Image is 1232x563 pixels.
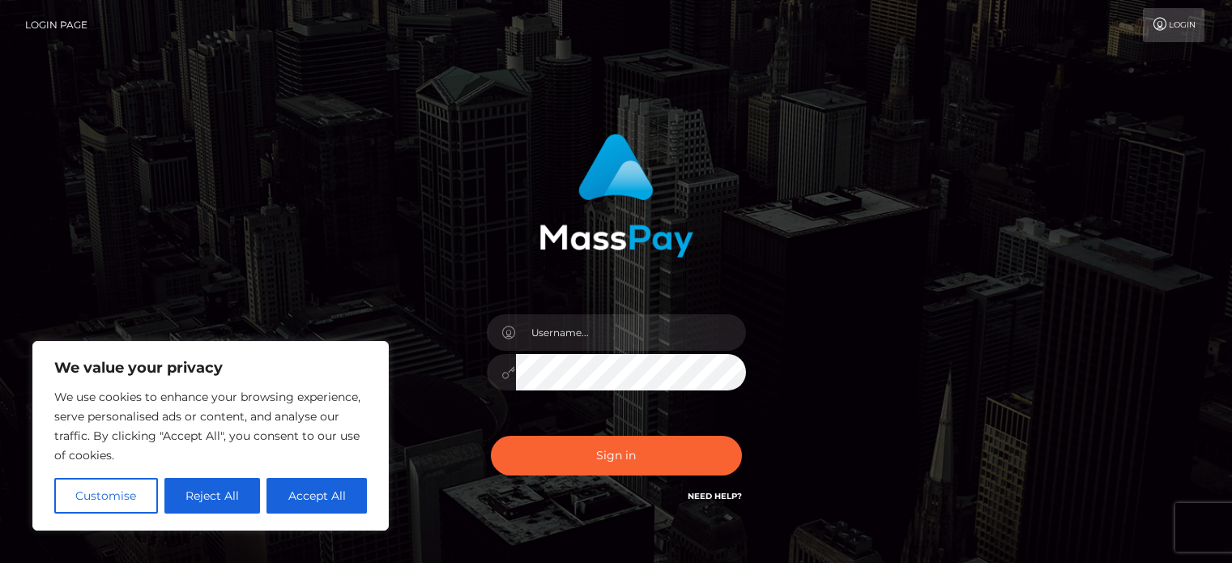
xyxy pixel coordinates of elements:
[25,8,87,42] a: Login Page
[516,314,746,351] input: Username...
[54,478,158,514] button: Customise
[54,387,367,465] p: We use cookies to enhance your browsing experience, serve personalised ads or content, and analys...
[539,134,693,258] img: MassPay Login
[1143,8,1204,42] a: Login
[32,341,389,531] div: We value your privacy
[266,478,367,514] button: Accept All
[688,491,742,501] a: Need Help?
[491,436,742,476] button: Sign in
[54,358,367,377] p: We value your privacy
[164,478,261,514] button: Reject All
